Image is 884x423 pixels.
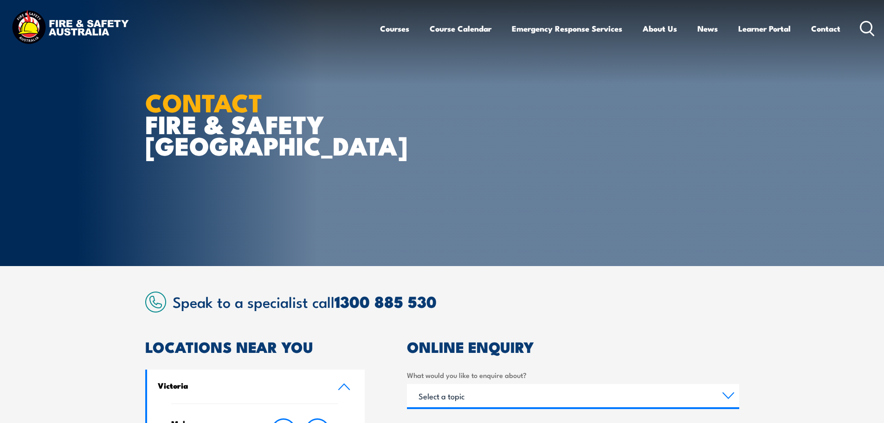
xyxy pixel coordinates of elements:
h1: FIRE & SAFETY [GEOGRAPHIC_DATA] [145,91,374,156]
a: Contact [811,16,840,41]
h4: Victoria [158,380,324,390]
a: Learner Portal [738,16,791,41]
label: What would you like to enquire about? [407,370,739,380]
a: Victoria [147,370,365,403]
a: 1300 885 530 [335,289,437,313]
a: About Us [643,16,677,41]
a: Course Calendar [430,16,491,41]
strong: CONTACT [145,82,263,121]
h2: ONLINE ENQUIRY [407,340,739,353]
h2: Speak to a specialist call [173,293,739,310]
a: Emergency Response Services [512,16,622,41]
a: Courses [380,16,409,41]
h2: LOCATIONS NEAR YOU [145,340,365,353]
a: News [697,16,718,41]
